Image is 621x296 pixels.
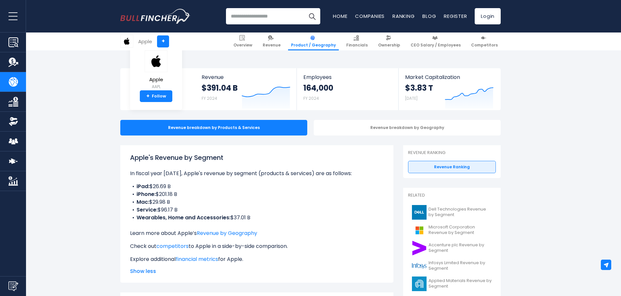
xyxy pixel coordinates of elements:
[408,221,496,239] a: Microsoft Corporation Revenue by Segment
[130,206,384,214] li: $96.17 B
[408,32,464,50] a: CEO Salary / Employees
[120,9,190,24] a: Go to homepage
[137,206,158,213] b: Service:
[303,96,319,101] small: FY 2024
[411,43,461,48] span: CEO Salary / Employees
[130,153,384,162] h1: Apple's Revenue by Segment
[137,214,231,221] b: Wearables, Home and Accessories:
[130,214,384,222] li: $37.01 B
[130,170,384,177] p: In fiscal year [DATE], Apple's revenue by segment (products & services) are as follows:
[137,190,156,198] b: iPhone:
[202,83,238,93] strong: $391.04 B
[471,43,498,48] span: Competitors
[145,84,167,90] small: AAPL
[429,242,492,253] span: Accenture plc Revenue by Segment
[291,43,336,48] span: Product / Geography
[408,257,496,275] a: Infosys Limited Revenue by Segment
[260,32,284,50] a: Revenue
[408,150,496,156] p: Revenue Ranking
[130,229,384,237] p: Learn more about Apple’s
[429,260,492,271] span: Infosys Limited Revenue by Segment
[468,32,501,50] a: Competitors
[412,223,427,238] img: MSFT logo
[412,241,427,255] img: ACN logo
[144,50,168,91] a: Apple AAPL
[146,93,150,99] strong: +
[355,13,385,19] a: Companies
[137,198,149,206] b: Mac:
[138,38,152,45] div: Apple
[304,8,320,24] button: Search
[314,120,501,135] div: Revenue breakdown by Geography
[399,68,500,110] a: Market Capitalization $3.83 T [DATE]
[120,120,307,135] div: Revenue breakdown by Products & Services
[405,83,433,93] strong: $3.83 T
[130,242,384,250] p: Check out to Apple in a side-by-side comparison.
[130,267,384,275] span: Show less
[405,74,494,80] span: Market Capitalization
[375,32,403,50] a: Ownership
[408,193,496,198] p: Related
[130,190,384,198] li: $201.18 B
[297,68,398,108] a: Employees 164,000 FY 2024
[120,9,191,24] img: Bullfincher logo
[408,275,496,293] a: Applied Materials Revenue by Segment
[303,74,391,80] span: Employees
[303,83,333,93] strong: 164,000
[202,96,217,101] small: FY 2024
[130,183,384,190] li: $26.69 B
[475,8,501,24] a: Login
[412,259,427,273] img: INFY logo
[346,43,368,48] span: Financials
[444,13,467,19] a: Register
[412,205,427,220] img: DELL logo
[156,242,189,250] a: competitors
[263,43,281,48] span: Revenue
[408,203,496,221] a: Dell Technologies Revenue by Segment
[157,35,169,47] a: +
[130,198,384,206] li: $29.98 B
[408,239,496,257] a: Accenture plc Revenue by Segment
[195,68,297,110] a: Revenue $391.04 B FY 2024
[233,43,252,48] span: Overview
[202,74,290,80] span: Revenue
[197,229,257,237] a: Revenue by Geography
[130,255,384,263] p: Explore additional for Apple.
[288,32,339,50] a: Product / Geography
[343,32,371,50] a: Financials
[145,50,167,72] img: AAPL logo
[121,35,133,47] img: AAPL logo
[378,43,400,48] span: Ownership
[392,13,415,19] a: Ranking
[140,90,172,102] a: +Follow
[429,278,492,289] span: Applied Materials Revenue by Segment
[8,117,18,126] img: Ownership
[333,13,347,19] a: Home
[429,207,492,218] span: Dell Technologies Revenue by Segment
[422,13,436,19] a: Blog
[176,255,218,263] a: financial metrics
[137,183,150,190] b: iPad:
[408,161,496,173] a: Revenue Ranking
[405,96,417,101] small: [DATE]
[412,277,427,291] img: AMAT logo
[231,32,255,50] a: Overview
[429,225,492,236] span: Microsoft Corporation Revenue by Segment
[145,77,167,83] span: Apple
